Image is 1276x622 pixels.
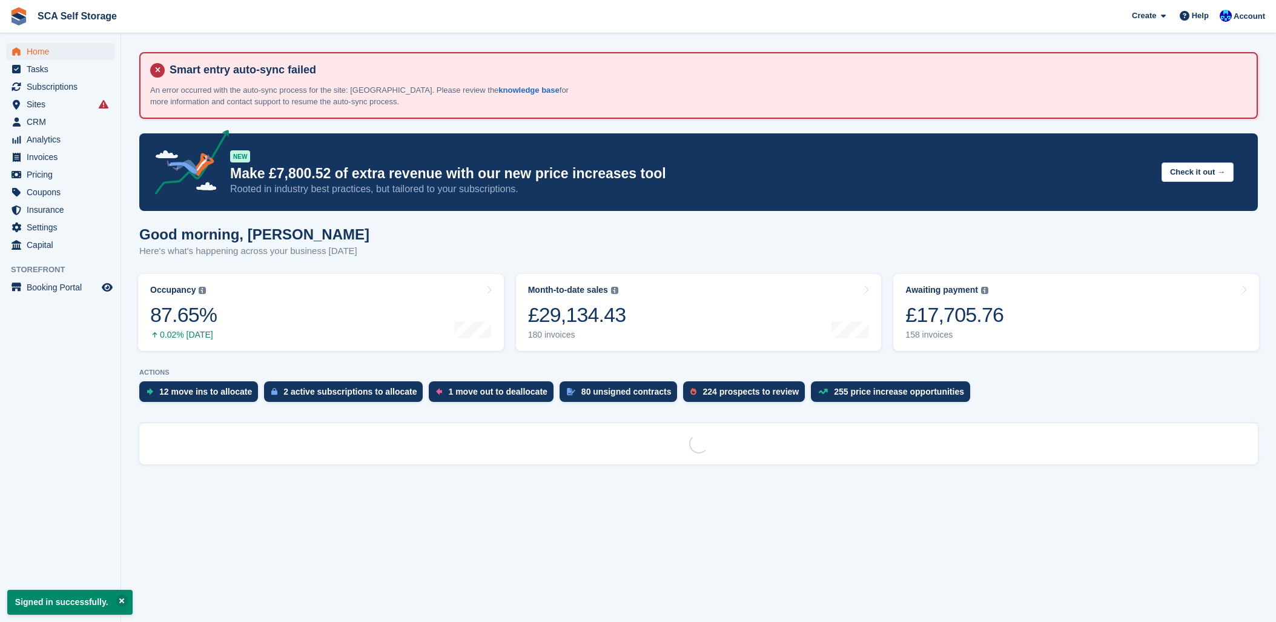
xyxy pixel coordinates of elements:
[811,381,976,408] a: 255 price increase opportunities
[27,236,99,253] span: Capital
[27,113,99,130] span: CRM
[6,166,114,183] a: menu
[230,165,1152,182] p: Make £7,800.52 of extra revenue with our new price increases tool
[150,330,217,340] div: 0.02% [DATE]
[150,303,217,327] div: 87.65%
[6,131,114,148] a: menu
[139,244,369,258] p: Here's what's happening across your business [DATE]
[6,184,114,201] a: menu
[150,285,196,295] div: Occupancy
[567,388,575,395] img: contract_signature_icon-13c848040528278c33f63329250d36e43548de30e8caae1d1a13099fd9432cc5.svg
[27,219,99,236] span: Settings
[27,96,99,113] span: Sites
[905,330,1003,340] div: 158 invoices
[199,287,206,294] img: icon-info-grey-7440780725fd019a000dd9b08b2336e03edf1995a4989e88bcd33f0948082b44.svg
[683,381,811,408] a: 224 prospects to review
[27,201,99,218] span: Insurance
[27,184,99,201] span: Coupons
[516,274,882,351] a: Month-to-date sales £29,134.43 180 invoices
[100,280,114,295] a: Preview store
[893,274,1259,351] a: Awaiting payment £17,705.76 158 invoices
[271,387,277,395] img: active_subscription_to_allocate_icon-d502201f5373d7db506a760aba3b589e785aa758c864c3986d89f69b8ff3...
[528,285,608,295] div: Month-to-date sales
[6,43,114,60] a: menu
[139,369,1258,376] p: ACTIONS
[6,78,114,95] a: menu
[981,287,988,294] img: icon-info-grey-7440780725fd019a000dd9b08b2336e03edf1995a4989e88bcd33f0948082b44.svg
[581,387,672,396] div: 80 unsigned contracts
[905,285,978,295] div: Awaiting payment
[138,274,504,351] a: Occupancy 87.65% 0.02% [DATE]
[6,219,114,236] a: menu
[27,43,99,60] span: Home
[165,63,1247,77] h4: Smart entry auto-sync failed
[498,85,559,95] a: knowledge base
[145,130,230,199] img: price-adjustments-announcement-icon-8257ccfd72463d97f412b2fc003d46551f7dbcb40ab6d574587a9cd5c0d94...
[27,149,99,166] span: Invoices
[818,389,828,394] img: price_increase_opportunities-93ffe204e8149a01c8c9dc8f82e8f89637d9d84a8eef4429ea346261dce0b2c0.svg
[6,113,114,130] a: menu
[1220,10,1232,22] img: Kelly Neesham
[99,99,108,109] i: Smart entry sync failures have occurred
[10,7,28,25] img: stora-icon-8386f47178a22dfd0bd8f6a31ec36ba5ce8667c1dd55bd0f319d3a0aa187defe.svg
[690,388,696,395] img: prospect-51fa495bee0391a8d652442698ab0144808aea92771e9ea1ae160a38d050c398.svg
[528,303,626,327] div: £29,134.43
[6,61,114,78] a: menu
[11,264,121,276] span: Storefront
[150,84,574,108] p: An error occurred with the auto-sync process for the site: [GEOGRAPHIC_DATA]. Please review the f...
[27,61,99,78] span: Tasks
[6,279,114,296] a: menu
[27,131,99,148] span: Analytics
[429,381,559,408] a: 1 move out to deallocate
[1162,162,1234,182] button: Check it out →
[159,387,252,396] div: 12 move ins to allocate
[1132,10,1156,22] span: Create
[1192,10,1209,22] span: Help
[1234,10,1265,22] span: Account
[7,590,133,615] p: Signed in successfully.
[139,226,369,242] h1: Good morning, [PERSON_NAME]
[6,96,114,113] a: menu
[702,387,799,396] div: 224 prospects to review
[147,388,153,395] img: move_ins_to_allocate_icon-fdf77a2bb77ea45bf5b3d319d69a93e2d87916cf1d5bf7949dd705db3b84f3ca.svg
[27,166,99,183] span: Pricing
[448,387,547,396] div: 1 move out to deallocate
[27,279,99,296] span: Booking Portal
[6,236,114,253] a: menu
[528,330,626,340] div: 180 invoices
[611,287,618,294] img: icon-info-grey-7440780725fd019a000dd9b08b2336e03edf1995a4989e88bcd33f0948082b44.svg
[283,387,417,396] div: 2 active subscriptions to allocate
[834,387,964,396] div: 255 price increase opportunities
[560,381,684,408] a: 80 unsigned contracts
[6,201,114,218] a: menu
[230,182,1152,196] p: Rooted in industry best practices, but tailored to your subscriptions.
[264,381,429,408] a: 2 active subscriptions to allocate
[905,303,1003,327] div: £17,705.76
[6,149,114,166] a: menu
[139,381,264,408] a: 12 move ins to allocate
[436,388,442,395] img: move_outs_to_deallocate_icon-f764333ba52eb49d3ac5e1228854f67142a1ed5810a6f6cc68b1a99e826820c5.svg
[230,150,250,162] div: NEW
[33,6,122,26] a: SCA Self Storage
[27,78,99,95] span: Subscriptions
